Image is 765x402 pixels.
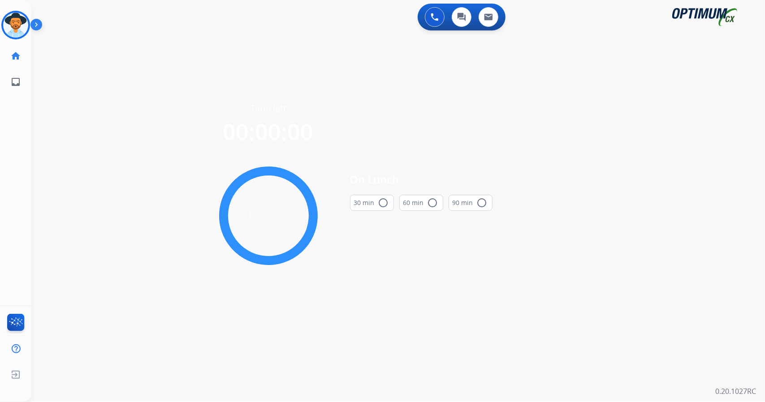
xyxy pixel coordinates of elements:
button: 90 min [449,195,493,211]
mat-icon: inbox [10,77,21,87]
button: 30 min [350,195,394,211]
p: 0.20.1027RC [715,386,756,397]
mat-icon: radio_button_unchecked [477,197,488,208]
span: Time left [250,103,286,115]
img: avatar [3,13,28,38]
mat-icon: radio_button_unchecked [378,197,389,208]
button: 60 min [399,195,443,211]
mat-icon: radio_button_unchecked [428,197,438,208]
span: On Lunch [350,171,493,188]
span: 00:00:00 [223,116,314,147]
mat-icon: home [10,51,21,61]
